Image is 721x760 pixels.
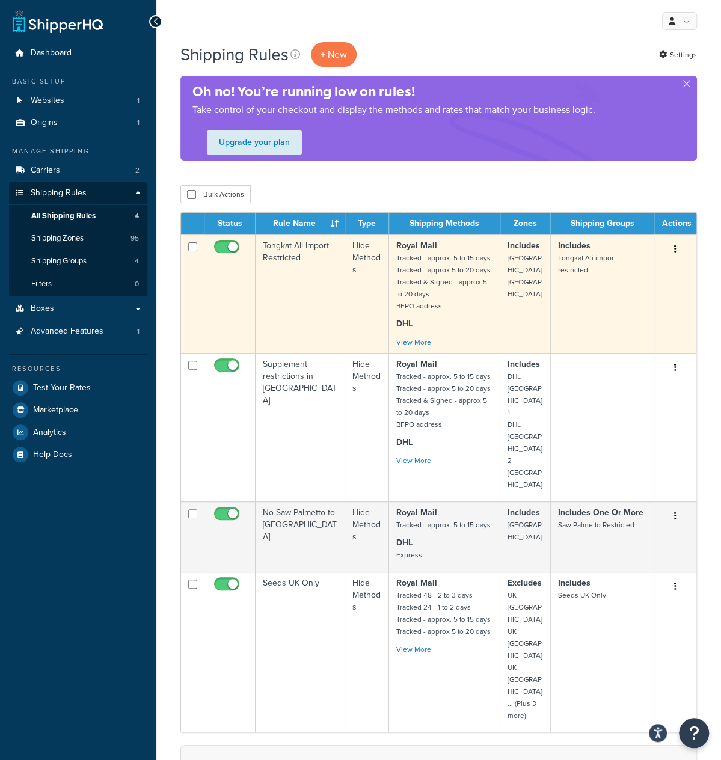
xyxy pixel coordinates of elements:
a: View More [396,337,431,348]
p: Take control of your checkout and display the methods and rates that match your business logic. [192,102,595,118]
th: Rule Name : activate to sort column ascending [256,213,345,234]
th: Shipping Methods [389,213,500,234]
h1: Shipping Rules [180,43,289,66]
strong: Includes [558,239,591,252]
th: Status [204,213,256,234]
strong: Includes [558,577,591,589]
strong: DHL [396,536,413,549]
strong: Includes One Or More [558,506,643,519]
a: Websites 1 [9,90,147,112]
span: Websites [31,96,64,106]
a: View More [396,644,431,655]
a: Filters 0 [9,273,147,295]
td: Hide Methods [345,234,389,353]
span: Boxes [31,304,54,314]
span: Filters [31,279,52,289]
th: Type [345,213,389,234]
span: Advanced Features [31,326,103,337]
td: Hide Methods [345,353,389,501]
small: DHL [GEOGRAPHIC_DATA] 1 DHL [GEOGRAPHIC_DATA] 2 [GEOGRAPHIC_DATA] [508,371,542,490]
small: [GEOGRAPHIC_DATA] [GEOGRAPHIC_DATA] [508,253,542,299]
a: Upgrade your plan [207,130,302,155]
span: 95 [130,233,139,244]
small: Express [396,550,422,560]
span: Shipping Rules [31,188,87,198]
strong: DHL [396,436,413,449]
a: Help Docs [9,444,147,465]
span: Shipping Zones [31,233,84,244]
strong: Includes [508,506,540,519]
li: Advanced Features [9,320,147,343]
div: Resources [9,364,147,374]
strong: Excludes [508,577,542,589]
th: Shipping Groups [551,213,654,234]
small: Tracked - approx. 5 to 15 days Tracked - approx 5 to 20 days Tracked & Signed - approx 5 to 20 da... [396,371,491,430]
button: Open Resource Center [679,718,709,748]
span: 4 [135,256,139,266]
th: Actions [654,213,696,234]
strong: DHL [396,317,413,330]
strong: Royal Mail [396,577,437,589]
td: Seeds UK Only [256,572,345,732]
span: Shipping Groups [31,256,87,266]
strong: Royal Mail [396,358,437,370]
small: Tongkat Ali import restricted [558,253,616,275]
li: Carriers [9,159,147,182]
span: 4 [135,211,139,221]
strong: Royal Mail [396,506,437,519]
li: Shipping Zones [9,227,147,250]
span: Origins [31,118,58,128]
span: Marketplace [33,405,78,415]
td: Supplement restrictions in [GEOGRAPHIC_DATA] [256,353,345,501]
span: Test Your Rates [33,383,91,393]
small: UK [GEOGRAPHIC_DATA] UK [GEOGRAPHIC_DATA] UK [GEOGRAPHIC_DATA] ... (Plus 3 more) [508,590,542,721]
small: Tracked 48 - 2 to 3 days Tracked 24 - 1 to 2 days Tracked - approx. 5 to 15 days Tracked - approx... [396,590,491,637]
span: Carriers [31,165,60,176]
td: No Saw Palmetto to [GEOGRAPHIC_DATA] [256,501,345,572]
li: Test Your Rates [9,377,147,399]
a: Advanced Features 1 [9,320,147,343]
a: View More [396,455,431,466]
a: Carriers 2 [9,159,147,182]
td: Tongkat Ali Import Restricted [256,234,345,353]
li: Shipping Rules [9,182,147,296]
span: 1 [137,326,140,337]
th: Zones [500,213,551,234]
span: 2 [135,165,140,176]
span: Analytics [33,427,66,438]
button: Bulk Actions [180,185,251,203]
span: 0 [135,279,139,289]
a: Shipping Groups 4 [9,250,147,272]
a: Origins 1 [9,112,147,134]
small: Tracked - approx. 5 to 15 days Tracked - approx 5 to 20 days Tracked & Signed - approx 5 to 20 da... [396,253,491,311]
a: Shipping Zones 95 [9,227,147,250]
span: All Shipping Rules [31,211,96,221]
small: Saw Palmetto Restricted [558,519,634,530]
a: Shipping Rules [9,182,147,204]
li: Origins [9,112,147,134]
strong: Includes [508,358,540,370]
li: Shipping Groups [9,250,147,272]
a: Dashboard [9,42,147,64]
td: Hide Methods [345,572,389,732]
a: Analytics [9,421,147,443]
a: ShipperHQ Home [13,9,103,33]
span: 1 [137,118,140,128]
li: All Shipping Rules [9,205,147,227]
span: 1 [137,96,140,106]
a: Boxes [9,298,147,320]
strong: Royal Mail [396,239,437,252]
a: Marketplace [9,399,147,421]
small: [GEOGRAPHIC_DATA] [508,519,542,542]
span: Dashboard [31,48,72,58]
span: Help Docs [33,450,72,460]
td: Hide Methods [345,501,389,572]
p: + New [311,42,357,67]
h4: Oh no! You’re running low on rules! [192,82,595,102]
a: Settings [659,46,697,63]
li: Filters [9,273,147,295]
